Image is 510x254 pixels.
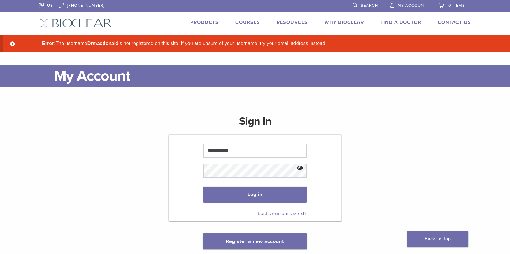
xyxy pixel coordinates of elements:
[398,3,426,8] span: My Account
[324,19,364,25] a: Why Bioclear
[407,231,468,247] a: Back To Top
[54,65,471,87] h1: My Account
[277,19,308,25] a: Resources
[39,19,112,28] img: Bioclear
[235,19,260,25] a: Courses
[380,19,421,25] a: Find A Doctor
[361,3,378,8] span: Search
[190,19,219,25] a: Products
[203,187,307,203] button: Log in
[239,114,271,134] h1: Sign In
[40,40,481,47] li: The username is not registered on this site. If you are unsure of your username, try your email a...
[87,41,119,46] strong: Drmacdonald
[226,238,284,245] a: Register a new account
[293,161,307,176] button: Show password
[258,210,307,217] a: Lost your password?
[42,41,55,46] strong: Error:
[448,3,465,8] span: 0 items
[203,233,307,249] button: Register a new account
[438,19,471,25] a: Contact Us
